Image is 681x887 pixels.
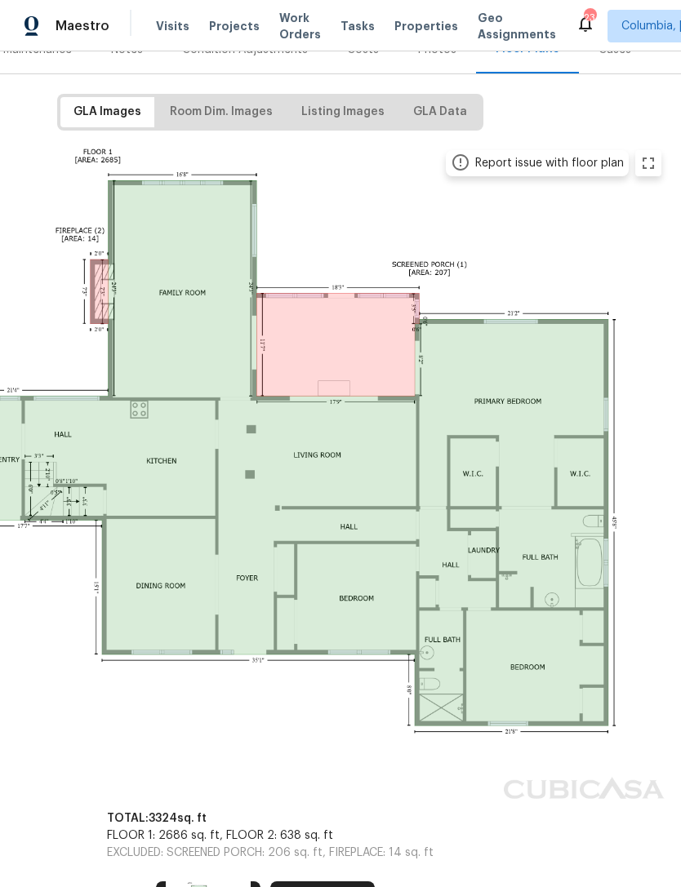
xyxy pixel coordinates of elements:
[157,97,286,127] button: Room Dim. Images
[56,18,109,34] span: Maestro
[400,97,480,127] button: GLA Data
[475,155,624,171] div: Report issue with floor plan
[584,10,595,26] div: 23
[394,18,458,34] span: Properties
[279,10,321,42] span: Work Orders
[73,102,141,122] span: GLA Images
[340,20,375,32] span: Tasks
[60,97,154,127] button: GLA Images
[288,97,398,127] button: Listing Images
[170,102,273,122] span: Room Dim. Images
[107,810,434,827] p: TOTAL: 3324 sq. ft
[107,845,434,862] p: EXCLUDED: SCREENED PORCH: 206 sq. ft, FIREPLACE: 14 sq. ft
[478,10,556,42] span: Geo Assignments
[635,150,661,176] button: zoom in
[209,18,260,34] span: Projects
[107,827,434,845] p: FLOOR 1: 2686 sq. ft, FLOOR 2: 638 sq. ft
[156,18,189,34] span: Visits
[301,102,385,122] span: Listing Images
[413,102,467,122] span: GLA Data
